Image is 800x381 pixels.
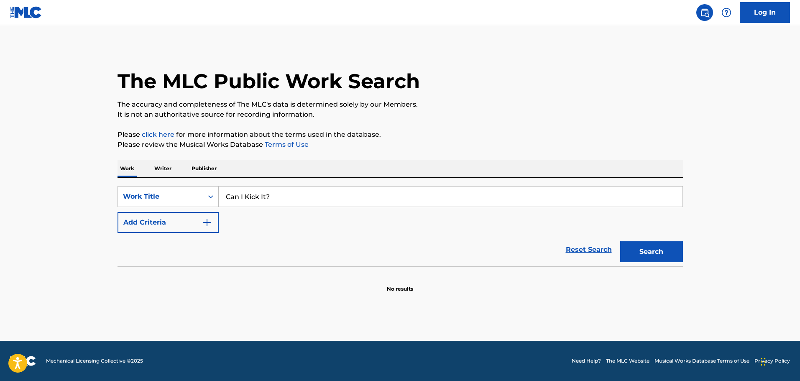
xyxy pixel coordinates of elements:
img: search [700,8,710,18]
a: Terms of Use [263,141,309,148]
a: Public Search [696,4,713,21]
a: click here [142,130,174,138]
p: Publisher [189,160,219,177]
button: Add Criteria [118,212,219,233]
p: Work [118,160,137,177]
p: No results [387,275,413,293]
img: help [721,8,731,18]
a: Privacy Policy [754,357,790,365]
a: Log In [740,2,790,23]
p: It is not an authoritative source for recording information. [118,110,683,120]
a: Need Help? [572,357,601,365]
a: Reset Search [562,240,616,259]
h1: The MLC Public Work Search [118,69,420,94]
img: logo [10,356,36,366]
a: The MLC Website [606,357,649,365]
a: Musical Works Database Terms of Use [654,357,749,365]
div: Work Title [123,192,198,202]
img: 9d2ae6d4665cec9f34b9.svg [202,217,212,228]
span: Mechanical Licensing Collective © 2025 [46,357,143,365]
div: Help [718,4,735,21]
p: Writer [152,160,174,177]
p: Please for more information about the terms used in the database. [118,130,683,140]
button: Search [620,241,683,262]
img: MLC Logo [10,6,42,18]
iframe: Chat Widget [758,341,800,381]
div: Drag [761,349,766,374]
p: The accuracy and completeness of The MLC's data is determined solely by our Members. [118,100,683,110]
p: Please review the Musical Works Database [118,140,683,150]
form: Search Form [118,186,683,266]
